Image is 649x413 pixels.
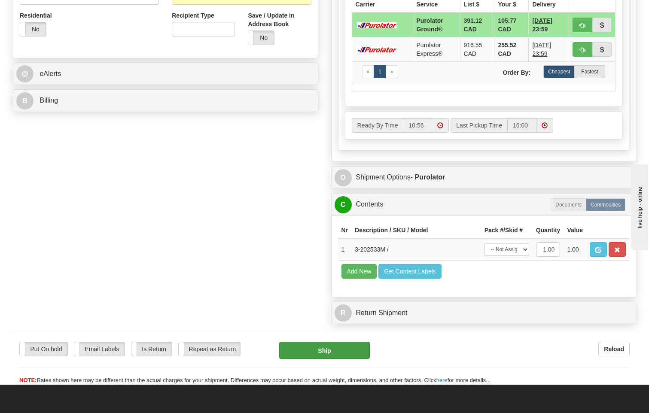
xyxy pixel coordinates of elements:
label: Save / Update in Address Book [248,11,311,28]
span: C [335,196,352,213]
strong: - Purolator [411,173,445,181]
label: Recipient Type [172,11,214,20]
label: Documents [551,198,586,211]
label: Residential [20,11,52,20]
td: Purolator Ground® [413,12,460,37]
span: 1 Day [532,41,565,58]
span: B [16,92,34,109]
label: Put On hold [20,342,67,356]
a: Previous [362,65,375,78]
td: 391.12 CAD [460,12,494,37]
td: 3-202533M / [351,238,481,261]
label: Order By: [484,65,537,77]
th: Pack #/Skid # [481,222,533,238]
span: » [390,69,393,75]
span: Billing [40,97,58,104]
a: @ eAlerts [16,65,315,83]
b: Reload [604,346,624,352]
label: Last Pickup Time [451,118,507,133]
div: Rates shown here may be different than the actual charges for your shipment. Differences may occu... [13,377,636,385]
img: Purolator [356,47,399,53]
a: Next [386,65,398,78]
td: 916.55 CAD [460,37,494,62]
label: Fastest [574,65,605,78]
td: 1.00 [564,238,586,261]
span: eAlerts [40,70,61,77]
label: Cheapest [543,65,574,78]
button: Ship [279,342,370,359]
span: « [367,69,370,75]
th: Value [564,222,586,238]
div: live help - online [6,7,79,14]
span: 5 Days [532,16,565,33]
td: 1 [338,238,352,261]
img: Purolator [356,22,399,28]
a: 1 [374,65,386,78]
td: 105.77 CAD [494,12,529,37]
th: Description / SKU / Model [351,222,481,238]
label: Commodities [586,198,625,211]
label: No [248,31,274,45]
a: RReturn Shipment [335,304,633,322]
span: O [335,169,352,186]
td: Purolator Express® [413,37,460,62]
label: Ready By Time [352,118,403,133]
th: Quantity [533,222,564,238]
button: Reload [598,342,630,356]
label: Is Return [131,342,172,356]
span: R [335,304,352,322]
iframe: chat widget [629,163,648,250]
a: CContents [335,196,633,213]
td: 255.52 CAD [494,37,529,62]
a: OShipment Options- Purolator [335,169,633,186]
label: Repeat as Return [179,342,240,356]
span: NOTE: [19,377,37,383]
button: Get Content Labels [378,264,442,279]
label: No [20,22,46,36]
label: Email Labels [74,342,125,356]
span: @ [16,65,34,82]
a: B Billing [16,92,315,109]
a: here [436,377,448,383]
th: Nr [338,222,352,238]
button: Add New [341,264,377,279]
